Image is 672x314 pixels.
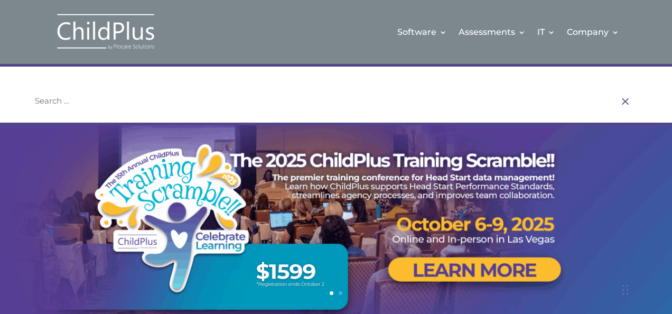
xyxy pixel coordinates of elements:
a: Software [397,11,447,53]
a: 1 [330,291,333,295]
a: 2 [339,291,342,295]
a: Assessments [459,11,526,53]
iframe: Chat Widget [499,200,672,314]
input: Search for: [34,95,613,106]
a: IT [537,11,555,53]
div: Drag [622,274,629,306]
a: Company [567,11,619,53]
